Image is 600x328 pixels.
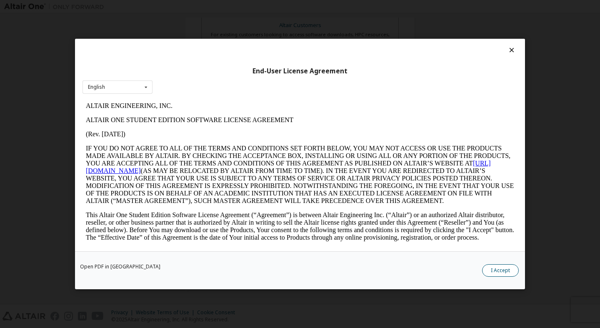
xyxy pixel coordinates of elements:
[3,3,432,11] p: ALTAIR ENGINEERING, INC.
[3,18,432,25] p: ALTAIR ONE STUDENT EDITION SOFTWARE LICENSE AGREEMENT
[482,264,519,277] button: I Accept
[82,67,517,75] div: End-User License Agreement
[3,46,432,106] p: IF YOU DO NOT AGREE TO ALL OF THE TERMS AND CONDITIONS SET FORTH BELOW, YOU MAY NOT ACCESS OR USE...
[88,85,105,90] div: English
[3,113,432,143] p: This Altair One Student Edition Software License Agreement (“Agreement”) is between Altair Engine...
[80,264,160,269] a: Open PDF in [GEOGRAPHIC_DATA]
[3,32,432,39] p: (Rev. [DATE])
[3,61,408,75] a: [URL][DOMAIN_NAME]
